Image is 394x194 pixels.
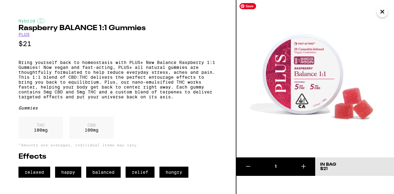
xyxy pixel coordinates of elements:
div: In Bag [320,162,336,167]
span: relief [126,167,155,178]
h2: Raspberry BALANCE 1:1 Gummies [18,25,217,32]
p: *Amounts are averages, individual items may vary. [18,143,217,147]
div: 100 mg [18,117,63,139]
p: Bring yourself back to homeostasis with PLUS+ New Balance Raspberry 1:1 Gummies! Now vegan and fa... [18,60,217,99]
p: $21 [18,40,217,48]
span: Save [239,3,256,9]
button: In Bag$21 [315,157,394,176]
div: Hybrid [18,18,217,23]
span: balanced [86,167,121,178]
div: 1 [260,164,291,170]
span: hungry [159,167,188,178]
div: 100 mg [69,117,114,139]
p: CBD [85,123,98,128]
h2: Effects [18,153,217,160]
span: happy [55,167,81,178]
a: PLUS [18,32,30,37]
p: THC [34,123,48,128]
span: relaxed [18,167,50,178]
img: hybridColor.svg [37,18,45,23]
div: Gummies [18,105,217,110]
button: Close [377,6,388,17]
span: $21 [320,167,328,171]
